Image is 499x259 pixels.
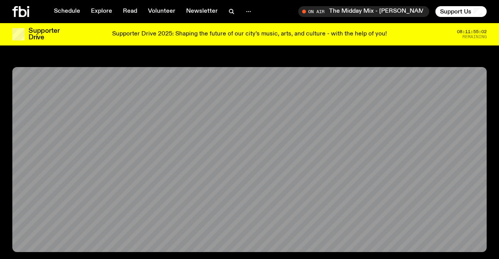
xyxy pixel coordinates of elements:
[49,6,85,17] a: Schedule
[86,6,117,17] a: Explore
[440,8,471,15] span: Support Us
[181,6,222,17] a: Newsletter
[112,31,387,38] p: Supporter Drive 2025: Shaping the future of our city’s music, arts, and culture - with the help o...
[29,28,59,41] h3: Supporter Drive
[143,6,180,17] a: Volunteer
[298,6,429,17] button: On AirThe Midday Mix - [PERSON_NAME]
[118,6,142,17] a: Read
[457,30,487,34] span: 08:11:55:02
[462,35,487,39] span: Remaining
[435,6,487,17] button: Support Us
